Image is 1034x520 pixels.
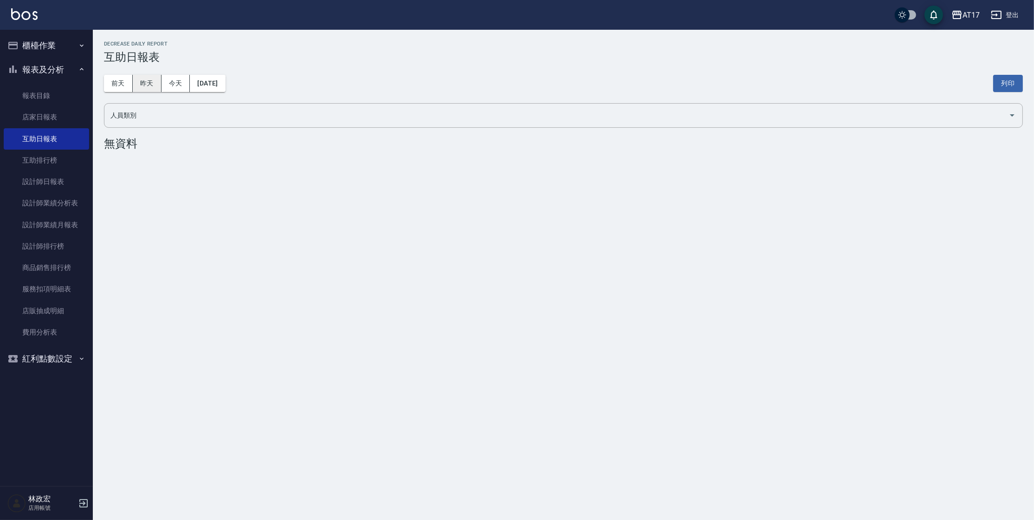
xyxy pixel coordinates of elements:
[4,150,89,171] a: 互助排行榜
[4,33,89,58] button: 櫃檯作業
[4,106,89,128] a: 店家日報表
[993,75,1023,92] button: 列印
[104,137,1023,150] div: 無資料
[1005,108,1020,123] button: Open
[28,504,76,512] p: 店用帳號
[4,347,89,371] button: 紅利點數設定
[4,85,89,106] a: 報表目錄
[4,192,89,214] a: 設計師業績分析表
[190,75,225,92] button: [DATE]
[162,75,190,92] button: 今天
[924,6,943,24] button: save
[4,257,89,278] a: 商品銷售排行榜
[4,58,89,82] button: 報表及分析
[963,9,980,21] div: AT17
[4,322,89,343] a: 費用分析表
[4,300,89,322] a: 店販抽成明細
[133,75,162,92] button: 昨天
[4,278,89,300] a: 服務扣項明細表
[104,41,1023,47] h2: Decrease Daily Report
[948,6,983,25] button: AT17
[104,75,133,92] button: 前天
[987,7,1023,24] button: 登出
[4,171,89,192] a: 設計師日報表
[4,128,89,150] a: 互助日報表
[28,494,76,504] h5: 林政宏
[4,236,89,257] a: 設計師排行榜
[104,51,1023,64] h3: 互助日報表
[108,107,1005,124] input: 人員名稱
[4,214,89,236] a: 設計師業績月報表
[7,494,26,513] img: Person
[11,8,38,20] img: Logo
